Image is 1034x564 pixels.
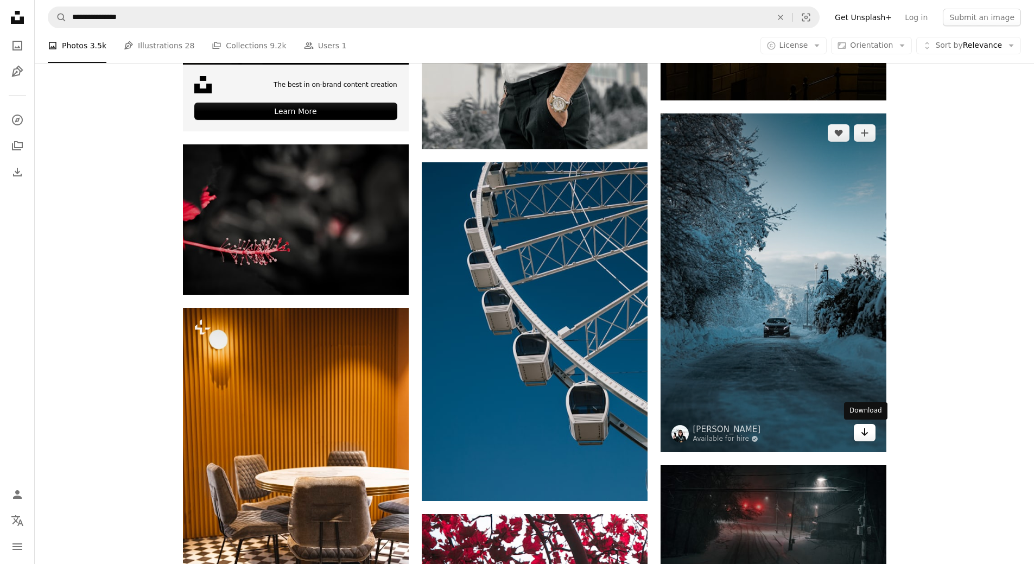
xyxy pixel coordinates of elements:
[274,80,397,90] span: The best in on-brand content creation
[916,37,1021,54] button: Sort byRelevance
[854,424,876,441] a: Download
[850,41,893,49] span: Orientation
[7,510,28,531] button: Language
[779,41,808,49] span: License
[854,124,876,142] button: Add to Collection
[194,76,212,93] img: file-1631678316303-ed18b8b5cb9cimage
[943,9,1021,26] button: Submit an image
[828,124,849,142] button: Like
[7,35,28,56] a: Photos
[48,7,67,28] button: Search Unsplash
[7,109,28,131] a: Explore
[304,28,347,63] a: Users 1
[661,535,886,545] a: a red traffic light sitting on the side of a snow covered road
[844,402,887,420] div: Download
[124,28,194,63] a: Illustrations 28
[7,536,28,557] button: Menu
[183,144,409,295] img: pink flower in tilt shift lens
[831,37,912,54] button: Orientation
[661,277,886,287] a: black suv on snow covered road during daytime
[935,40,1002,51] span: Relevance
[793,7,819,28] button: Visual search
[693,424,761,435] a: [PERSON_NAME]
[341,40,346,52] span: 1
[7,61,28,83] a: Illustrations
[7,161,28,183] a: Download History
[270,40,286,52] span: 9.2k
[693,435,761,443] a: Available for hire
[183,472,409,481] a: a dining room with a checkered floor and a round table
[194,103,397,120] div: Learn More
[7,135,28,157] a: Collections
[769,7,792,28] button: Clear
[760,37,827,54] button: License
[183,214,409,224] a: pink flower in tilt shift lens
[48,7,820,28] form: Find visuals sitewide
[935,41,962,49] span: Sort by
[212,28,286,63] a: Collections 9.2k
[828,9,898,26] a: Get Unsplash+
[422,327,648,337] a: a ferris wheel is shown against a blue sky
[7,484,28,505] a: Log in / Sign up
[661,113,886,452] img: black suv on snow covered road during daytime
[185,40,195,52] span: 28
[898,9,934,26] a: Log in
[671,425,689,442] img: Go to Kajetan Sumila's profile
[7,7,28,30] a: Home — Unsplash
[422,162,648,501] img: a ferris wheel is shown against a blue sky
